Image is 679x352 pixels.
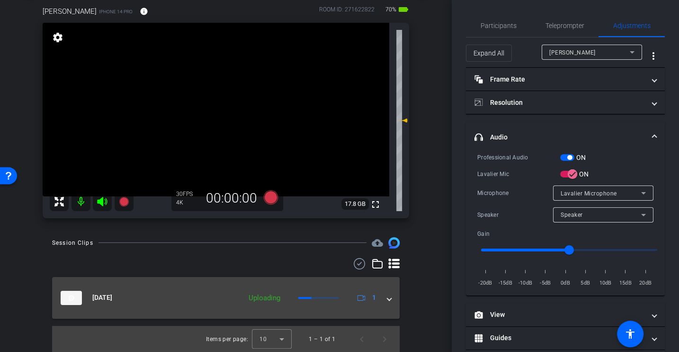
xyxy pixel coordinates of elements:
mat-icon: accessibility [625,328,636,340]
span: 15dB [617,278,634,288]
span: 1 [372,293,376,303]
div: Professional Audio [477,153,560,162]
button: Expand All [466,45,512,62]
button: Next page [373,328,396,351]
mat-icon: more_vert [648,50,659,62]
span: iPhone 14 Pro [99,8,133,15]
div: Microphone [477,188,553,198]
span: -5dB [537,278,554,288]
img: thumb-nail [61,291,82,305]
span: Lavalier Microphone [561,190,617,197]
mat-icon: info [140,7,148,16]
mat-expansion-panel-header: Audio [466,122,665,152]
div: Session Clips [52,238,93,248]
div: 30 [176,190,200,198]
div: Speaker [477,210,553,220]
mat-icon: settings [51,32,64,43]
div: Items per page: [206,334,248,344]
span: [PERSON_NAME] [549,49,596,56]
label: ON [574,153,586,162]
span: Teleprompter [545,22,584,29]
mat-expansion-panel-header: thumb-nail[DATE]Uploading1 [52,277,400,319]
img: Session clips [388,237,400,249]
span: 10dB [598,278,614,288]
mat-expansion-panel-header: View [466,304,665,326]
span: 17.8 GB [341,198,369,210]
mat-icon: battery_std [398,4,409,15]
mat-panel-title: Frame Rate [474,74,645,84]
div: ROOM ID: 271622822 [319,5,375,19]
mat-icon: 0 dB [396,115,408,126]
span: -20dB [477,278,493,288]
button: More Options for Adjustments Panel [642,45,665,67]
span: FPS [183,191,193,197]
label: ON [577,169,589,179]
mat-panel-title: Resolution [474,98,645,108]
span: 5dB [577,278,593,288]
button: Previous page [350,328,373,351]
mat-expansion-panel-header: Resolution [466,91,665,114]
span: [PERSON_NAME] [43,6,97,17]
div: Gain [477,229,560,239]
mat-icon: cloud_upload [372,237,383,249]
span: 70% [384,2,398,17]
span: 0dB [557,278,573,288]
mat-expansion-panel-header: Frame Rate [466,68,665,91]
div: Lavalier Mic [477,169,560,179]
mat-panel-title: View [474,310,645,320]
div: Uploading [244,293,285,304]
span: Destinations for your clips [372,237,383,249]
mat-icon: fullscreen [370,199,381,210]
mat-panel-title: Guides [474,333,645,343]
span: -10dB [518,278,534,288]
span: 20dB [637,278,653,288]
span: Expand All [474,44,504,62]
div: 00:00:00 [200,190,263,206]
span: -15dB [497,278,513,288]
span: Participants [481,22,517,29]
span: Adjustments [613,22,651,29]
span: Speaker [561,212,583,218]
span: [DATE] [92,293,112,303]
mat-expansion-panel-header: Guides [466,327,665,350]
div: 1 – 1 of 1 [309,334,335,344]
div: 4K [176,199,200,206]
mat-panel-title: Audio [474,132,645,142]
div: Audio [466,152,665,296]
